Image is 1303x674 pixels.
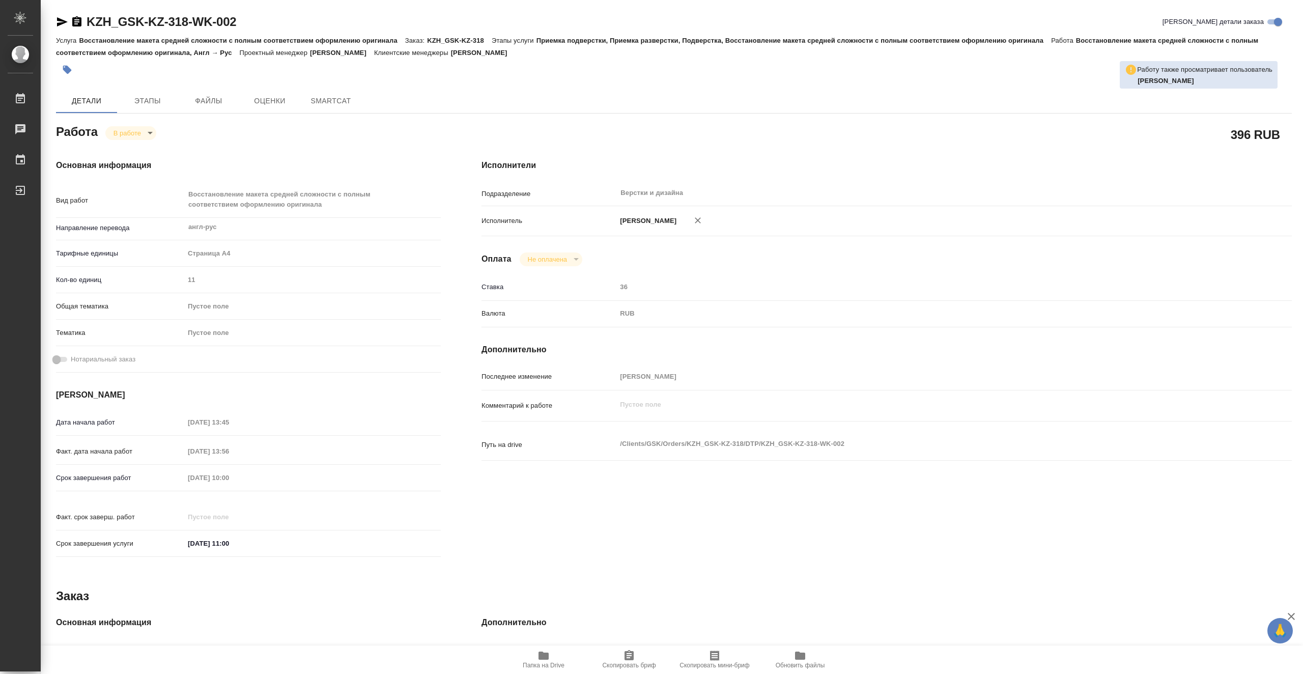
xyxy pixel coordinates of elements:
p: Комментарий к работе [481,401,616,411]
p: Факт. срок заверш. работ [56,512,184,522]
p: Факт. дата начала работ [56,446,184,457]
input: Пустое поле [616,642,1224,657]
span: Детали [62,95,111,107]
p: Срок завершения услуги [56,539,184,549]
h4: Основная информация [56,616,441,629]
button: Скопировать ссылку для ЯМессенджера [56,16,68,28]
button: Обновить файлы [757,645,843,674]
h4: Основная информация [56,159,441,172]
button: Не оплачена [525,255,570,264]
input: Пустое поле [184,415,273,430]
p: Последнее изменение [481,372,616,382]
span: Нотариальный заказ [71,354,135,364]
h4: Оплата [481,253,512,265]
div: RUB [616,305,1224,322]
p: Этапы услуги [492,37,536,44]
button: Скопировать бриф [586,645,672,674]
p: Тематика [56,328,184,338]
input: ✎ Введи что-нибудь [184,536,273,551]
p: Валюта [481,308,616,319]
h4: Дополнительно [481,344,1292,356]
span: 🙏 [1271,620,1289,641]
a: KZH_GSK-KZ-318-WK-002 [87,15,237,29]
span: Папка на Drive [523,662,564,669]
div: Пустое поле [188,301,429,312]
button: Папка на Drive [501,645,586,674]
input: Пустое поле [184,510,273,524]
div: В работе [520,252,582,266]
p: Подразделение [481,189,616,199]
div: Пустое поле [188,328,429,338]
p: Приемка подверстки, Приемка разверстки, Подверстка, Восстановление макета средней сложности с пол... [536,37,1051,44]
p: [PERSON_NAME] [451,49,515,57]
b: [PERSON_NAME] [1138,77,1194,85]
p: Ставка [481,282,616,292]
p: Баданян Артак [1138,76,1272,86]
p: Код заказа [56,645,184,655]
h2: Заказ [56,588,89,604]
span: [PERSON_NAME] детали заказа [1163,17,1264,27]
h2: Работа [56,122,98,140]
span: Скопировать мини-бриф [679,662,749,669]
button: Скопировать ссылку [71,16,83,28]
p: Путь на drive [481,645,616,655]
p: Кол-во единиц [56,275,184,285]
span: Скопировать бриф [602,662,656,669]
p: Исполнитель [481,216,616,226]
button: В работе [110,129,144,137]
p: Вид работ [56,195,184,206]
p: Клиентские менеджеры [374,49,451,57]
div: Пустое поле [184,298,441,315]
input: Пустое поле [184,470,273,485]
p: Работу также просматривает пользователь [1137,65,1272,75]
span: Обновить файлы [776,662,825,669]
p: Дата начала работ [56,417,184,428]
button: Удалить исполнителя [687,209,709,232]
p: Направление перевода [56,223,184,233]
p: Заказ: [405,37,427,44]
p: Срок завершения работ [56,473,184,483]
p: Проектный менеджер [240,49,310,57]
input: Пустое поле [184,272,441,287]
span: SmartCat [306,95,355,107]
p: Общая тематика [56,301,184,312]
p: KZH_GSK-KZ-318 [427,37,492,44]
button: 🙏 [1267,618,1293,643]
h4: [PERSON_NAME] [56,389,441,401]
span: Оценки [245,95,294,107]
p: Услуга [56,37,79,44]
h2: 396 RUB [1231,126,1280,143]
button: Добавить тэг [56,59,78,81]
div: В работе [105,126,156,140]
p: Тарифные единицы [56,248,184,259]
p: Путь на drive [481,440,616,450]
input: Пустое поле [616,279,1224,294]
p: Работа [1051,37,1076,44]
p: [PERSON_NAME] [616,216,676,226]
div: Страница А4 [184,245,441,262]
input: Пустое поле [616,369,1224,384]
span: Этапы [123,95,172,107]
div: Пустое поле [184,324,441,342]
h4: Исполнители [481,159,1292,172]
input: Пустое поле [184,642,441,657]
button: Скопировать мини-бриф [672,645,757,674]
h4: Дополнительно [481,616,1292,629]
span: Файлы [184,95,233,107]
textarea: /Clients/GSK/Orders/KZH_GSK-KZ-318/DTP/KZH_GSK-KZ-318-WK-002 [616,435,1224,453]
input: Пустое поле [184,444,273,459]
p: Восстановление макета средней сложности с полным соответствием оформлению оригинала [79,37,405,44]
p: [PERSON_NAME] [310,49,374,57]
